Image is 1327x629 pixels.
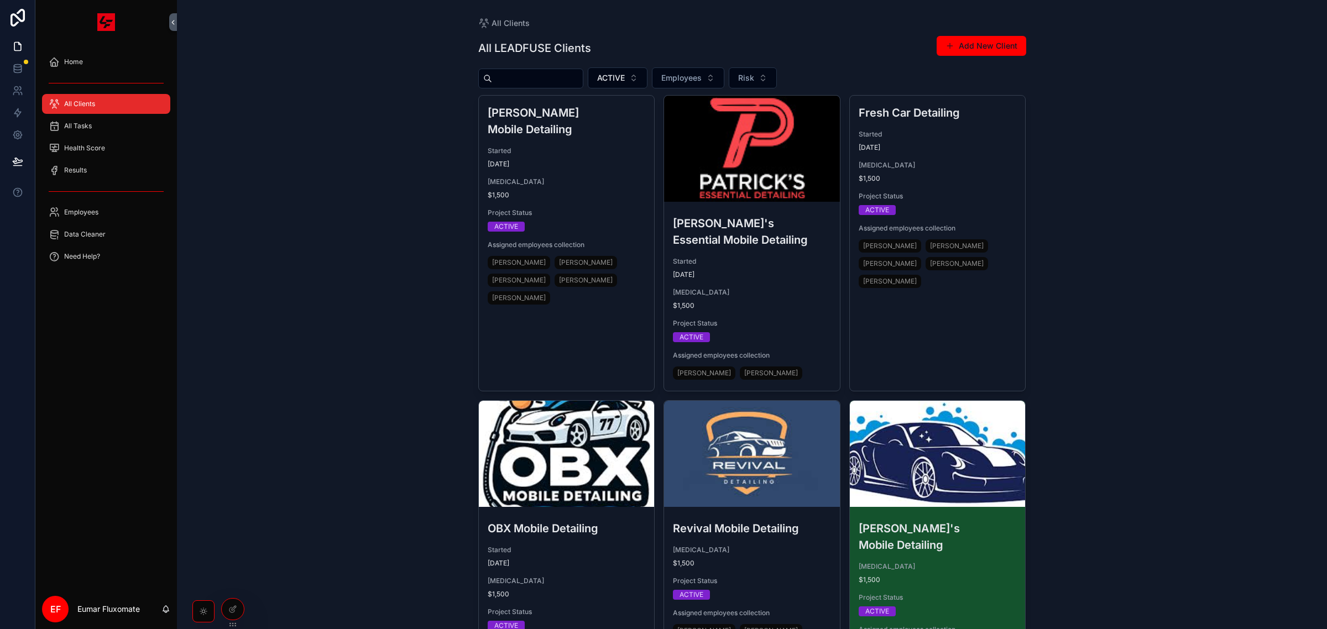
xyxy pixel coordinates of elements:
a: Home [42,52,170,72]
img: App logo [97,13,115,31]
span: [PERSON_NAME] [559,276,613,285]
span: Project Status [859,593,1017,602]
span: Risk [738,72,754,83]
span: Health Score [64,144,105,153]
a: [PERSON_NAME] [673,366,735,380]
span: [PERSON_NAME] [559,258,613,267]
span: Project Status [488,208,646,217]
span: Home [64,57,83,66]
a: [PERSON_NAME] [859,257,921,270]
a: All Tasks [42,116,170,136]
p: [DATE] [673,270,694,279]
span: [PERSON_NAME] [863,242,917,250]
h1: All LEADFUSE Clients [478,40,591,56]
span: ACTIVE [597,72,625,83]
a: Health Score [42,138,170,158]
span: $1,500 [859,575,1017,584]
span: Project Status [673,319,831,328]
span: Assigned employees collection [673,609,831,617]
span: $1,500 [488,590,646,599]
a: Need Help? [42,247,170,266]
div: avatar-(1).jpg [664,96,840,202]
a: [PERSON_NAME] [859,275,921,288]
button: Add New Client [937,36,1026,56]
span: Assigned employees collection [673,351,831,360]
a: [PERSON_NAME] [926,257,988,270]
div: ACTIVE [680,590,703,600]
span: [PERSON_NAME] [863,259,917,268]
span: [PERSON_NAME] [492,276,546,285]
h3: [PERSON_NAME] Mobile Detailing [488,104,646,138]
span: Project Status [859,192,1017,201]
span: [MEDICAL_DATA] [488,576,646,585]
span: $1,500 [859,174,1017,183]
span: Assigned employees collection [859,224,1017,233]
p: [DATE] [488,559,509,568]
span: $1,500 [673,559,831,568]
span: Data Cleaner [64,230,106,239]
h3: [PERSON_NAME]'s Mobile Detailing [859,520,1017,553]
span: [MEDICAL_DATA] [488,177,646,186]
span: Started [488,546,646,554]
span: Started [859,130,1017,139]
span: $1,500 [488,191,646,200]
span: [PERSON_NAME] [492,258,546,267]
button: Select Button [588,67,647,88]
a: [PERSON_NAME]'s Essential Mobile DetailingStarted[DATE][MEDICAL_DATA]$1,500Project StatusACTIVEAs... [663,95,840,391]
div: ACTIVE [865,606,889,616]
span: Employees [64,208,98,217]
span: [PERSON_NAME] [492,293,546,302]
div: images-(2).jpeg [664,401,840,507]
span: Results [64,166,87,175]
a: [PERSON_NAME] Mobile DetailingStarted[DATE][MEDICAL_DATA]$1,500Project StatusACTIVEAssigned emplo... [478,95,655,391]
span: All Clients [492,18,530,29]
span: [MEDICAL_DATA] [859,161,1017,170]
a: [PERSON_NAME] [488,291,550,305]
span: Employees [661,72,702,83]
span: $1,500 [673,301,831,310]
span: All Tasks [64,122,92,130]
a: All Clients [478,18,530,29]
p: Eumar Fluxomate [77,604,140,615]
a: [PERSON_NAME] [926,239,988,253]
span: [MEDICAL_DATA] [859,562,1017,571]
span: [PERSON_NAME] [677,369,731,378]
div: ACTIVE [680,332,703,342]
span: Started [488,146,646,155]
a: [PERSON_NAME] [859,239,921,253]
span: Need Help? [64,252,100,261]
div: scrollable content [35,44,177,281]
h3: Fresh Car Detailing [859,104,1017,121]
span: Assigned employees collection [488,240,646,249]
a: All Clients [42,94,170,114]
div: ACTIVE [865,205,889,215]
p: [DATE] [859,143,880,152]
span: EF [50,602,61,616]
button: Select Button [652,67,724,88]
span: [PERSON_NAME] [930,242,984,250]
a: Fresh Car DetailingStarted[DATE][MEDICAL_DATA]$1,500Project StatusACTIVEAssigned employees collec... [849,95,1026,391]
a: Results [42,160,170,180]
div: images.jpeg [479,401,655,507]
div: download.jpeg [850,401,1026,507]
span: [PERSON_NAME] [863,277,917,286]
a: Data Cleaner [42,224,170,244]
h3: Revival Mobile Detailing [673,520,831,537]
span: [MEDICAL_DATA] [673,288,831,297]
span: Project Status [673,576,831,585]
h3: [PERSON_NAME]'s Essential Mobile Detailing [673,215,831,248]
button: Select Button [729,67,777,88]
h3: OBX Mobile Detailing [488,520,646,537]
span: [MEDICAL_DATA] [673,546,831,554]
a: [PERSON_NAME] [555,274,617,287]
span: Started [673,257,831,266]
span: Project Status [488,607,646,616]
span: [PERSON_NAME] [930,259,984,268]
p: [DATE] [488,160,509,169]
a: [PERSON_NAME] [555,256,617,269]
a: [PERSON_NAME] [488,256,550,269]
span: All Clients [64,99,95,108]
a: [PERSON_NAME] [740,366,802,380]
a: Employees [42,202,170,222]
